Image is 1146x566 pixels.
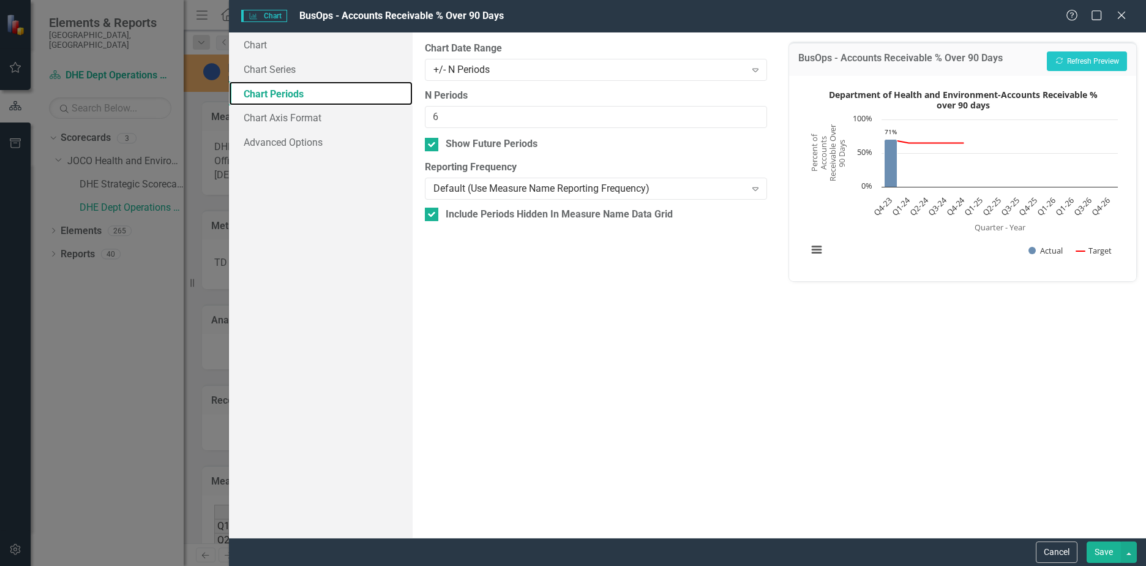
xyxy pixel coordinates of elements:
text: Percent of Accounts Receivable Over 90 Days [809,124,847,181]
text: Q4-24 [944,194,967,217]
text: Q4-25 [1017,195,1039,217]
text: Department of Health and Environment-Accounts Receivable % over 90 days [828,89,1097,111]
path: Q4-23, 70.6. Actual. [884,139,897,187]
text: Q3-24 [926,194,949,217]
a: Chart Periods [229,81,413,106]
text: 71% [885,127,897,136]
button: Cancel [1036,541,1077,563]
a: Chart [229,32,413,57]
text: 0% [861,180,872,191]
span: BusOps - Accounts Receivable % Over 90 Days [299,10,504,21]
a: Chart Axis Format [229,105,413,130]
text: Q4-26 [1089,195,1112,217]
text: Q1-24 [889,194,913,217]
svg: Interactive chart [801,85,1124,269]
text: Q2-25 [980,195,1003,217]
button: Refresh Preview [1047,51,1127,71]
text: 100% [853,113,872,124]
text: Q4-23 [871,195,894,217]
a: Chart Series [229,57,413,81]
button: Save [1087,541,1121,563]
label: Reporting Frequency [425,160,767,175]
button: Show Target [1076,245,1112,256]
button: View chart menu, Department of Health and Environment-Accounts Receivable % over 90 days [808,241,825,258]
label: Chart Date Range [425,42,767,56]
text: Q3-26 [1071,195,1094,217]
div: Show Future Periods [446,137,537,151]
g: Target, series 2 of 2. Line with 13 data points. [888,137,965,146]
label: N Periods [425,89,767,103]
text: Q1-26 [1053,195,1076,217]
text: Q1-26 [1035,195,1057,217]
button: Show Actual [1028,245,1063,256]
text: Q1-25 [962,195,984,217]
a: Advanced Options [229,130,413,154]
text: Q2-24 [907,194,931,217]
g: Actual, series 1 of 2. Bar series with 13 bars. [884,119,1109,187]
div: Default (Use Measure Name Reporting Frequency) [433,182,746,196]
text: Quarter - Year [974,222,1025,233]
text: Q3-25 [998,195,1021,217]
div: Department of Health and Environment-Accounts Receivable % over 90 days. Highcharts interactive c... [801,85,1124,269]
h3: BusOps - Accounts Receivable % Over 90 Days [798,53,1003,67]
span: Chart [241,10,286,22]
div: Include Periods Hidden In Measure Name Data Grid [446,208,673,222]
div: +/- N Periods [433,62,746,77]
text: 50% [857,146,872,157]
